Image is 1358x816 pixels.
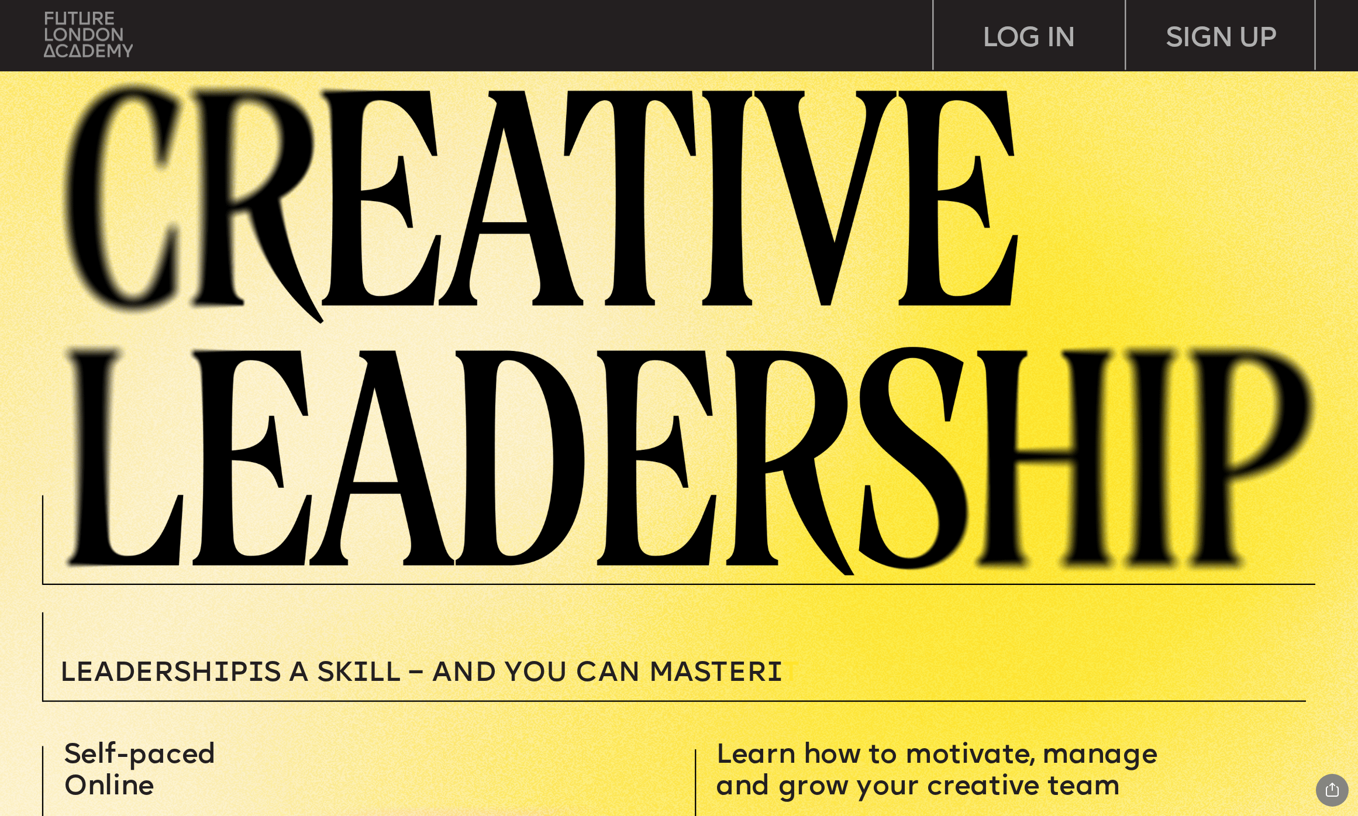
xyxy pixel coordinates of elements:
[64,742,216,770] span: Self-paced
[213,659,229,687] span: i
[248,659,264,687] span: i
[64,773,154,801] span: Online
[767,659,783,687] span: i
[353,659,368,687] span: i
[60,659,783,687] span: Leadersh p s a sk ll – and you can MASTER
[44,12,133,57] img: upload-bfdffa89-fac7-4f57-a443-c7c39906ba42.png
[60,659,1015,687] p: T
[716,742,1166,801] span: Learn how to motivate, manage and grow your creative team
[1316,774,1349,807] div: Share
[46,73,1358,575] img: image-3435f618-b576-4c59-ac17-05593ebec101.png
